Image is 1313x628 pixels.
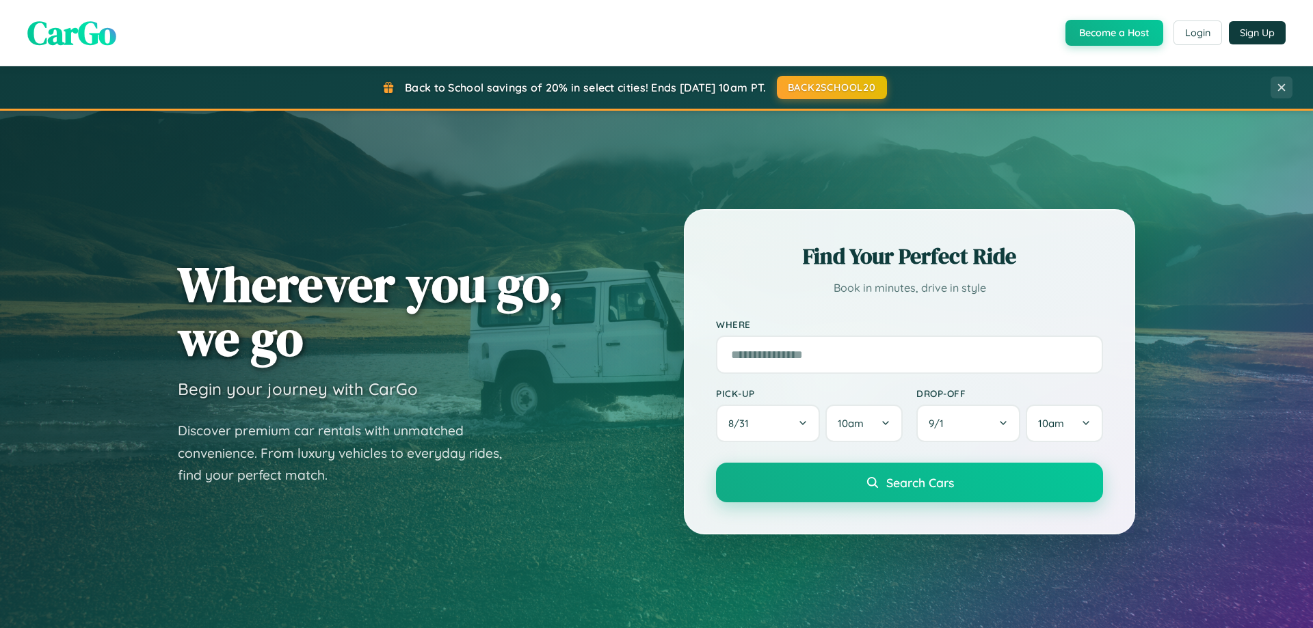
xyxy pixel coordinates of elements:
span: Back to School savings of 20% in select cities! Ends [DATE] 10am PT. [405,81,766,94]
p: Discover premium car rentals with unmatched convenience. From luxury vehicles to everyday rides, ... [178,420,520,487]
button: Become a Host [1065,20,1163,46]
button: Sign Up [1229,21,1286,44]
span: Search Cars [886,475,954,490]
label: Pick-up [716,387,903,399]
span: CarGo [27,10,116,55]
button: Search Cars [716,463,1103,502]
button: Login [1173,21,1222,45]
label: Drop-off [916,387,1103,399]
button: 10am [1026,405,1103,442]
label: Where [716,318,1103,330]
button: 10am [825,405,903,442]
button: BACK2SCHOOL20 [777,76,887,99]
span: 9 / 1 [929,417,951,430]
button: 9/1 [916,405,1020,442]
span: 10am [838,417,864,430]
span: 8 / 31 [728,417,756,430]
h2: Find Your Perfect Ride [716,241,1103,271]
h3: Begin your journey with CarGo [178,379,418,399]
h1: Wherever you go, we go [178,257,563,365]
span: 10am [1038,417,1064,430]
button: 8/31 [716,405,820,442]
p: Book in minutes, drive in style [716,278,1103,298]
